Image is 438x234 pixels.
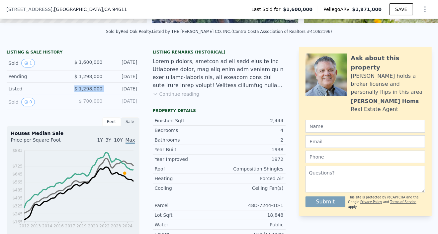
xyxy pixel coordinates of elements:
[114,137,123,143] span: 10Y
[219,202,284,209] div: 48D-7244-10-1
[219,166,284,172] div: Composition Shingles
[9,59,68,67] div: Sold
[155,212,219,218] div: Lot Sqft
[155,127,219,134] div: Bedrooms
[31,224,41,228] tspan: 2013
[106,137,111,143] span: 3Y
[76,224,87,228] tspan: 2019
[12,220,23,224] tspan: $165
[219,146,284,153] div: 1938
[219,117,284,124] div: 2,444
[153,58,286,89] div: Loremip dolors, ametcon ad eli sedd eius te inc Utlaboree dolor, mag aliq enim adm veniam qu n ex...
[9,73,68,80] div: Pending
[52,6,127,13] span: , [GEOGRAPHIC_DATA]
[306,196,346,207] button: Submit
[103,7,127,12] span: , CA 94611
[12,196,23,200] tspan: $405
[219,175,284,182] div: Forced Air
[12,164,23,169] tspan: $725
[360,200,382,204] a: Privacy Policy
[12,172,23,176] tspan: $645
[97,137,103,143] span: 1Y
[21,98,35,106] button: View historical data
[108,98,137,106] div: [DATE]
[88,224,98,228] tspan: 2020
[219,212,284,218] div: 18,848
[155,146,219,153] div: Year Built
[53,224,64,228] tspan: 2016
[106,29,152,34] div: Sold by Red Oak Realty .
[219,221,284,228] div: Public
[111,224,121,228] tspan: 2023
[155,137,219,143] div: Bathrooms
[323,6,352,13] span: Pellego ARV
[65,224,75,228] tspan: 2017
[352,7,382,12] span: $1,971,000
[306,120,425,133] input: Name
[102,117,121,126] div: Rent
[155,185,219,191] div: Cooling
[108,73,137,80] div: [DATE]
[155,166,219,172] div: Roof
[306,151,425,163] input: Phone
[219,137,284,143] div: 2
[7,50,139,56] div: LISTING & SALE HISTORY
[155,175,219,182] div: Heating
[74,86,103,91] span: $ 1,298,000
[219,156,284,163] div: 1972
[9,98,68,106] div: Sold
[122,224,132,228] tspan: 2024
[11,130,135,137] div: Houses Median Sale
[251,6,283,13] span: Last Sold for
[283,6,313,13] span: $1,600,000
[12,180,23,184] tspan: $565
[219,127,284,134] div: 4
[121,117,139,126] div: Sale
[12,148,23,153] tspan: $883
[9,85,68,92] div: Listed
[351,105,398,113] div: Real Estate Agent
[74,59,103,65] span: $ 1,600,000
[351,72,425,96] div: [PERSON_NAME] holds a broker license and personally flips in this area
[19,224,29,228] tspan: 2012
[418,3,432,16] button: Show Options
[219,185,284,191] div: Ceiling Fan(s)
[21,59,35,67] button: View historical data
[126,137,135,144] span: Max
[11,137,73,147] div: Price per Square Foot
[99,224,110,228] tspan: 2022
[348,195,425,209] div: This site is protected by reCAPTCHA and the Google and apply.
[155,221,219,228] div: Water
[390,3,413,15] button: SAVE
[155,202,219,209] div: Parcel
[42,224,52,228] tspan: 2014
[12,188,23,192] tspan: $485
[79,98,102,104] span: $ 700,000
[12,204,23,208] tspan: $325
[12,212,23,216] tspan: $245
[351,54,425,72] div: Ask about this property
[153,50,286,55] div: Listing Remarks (Historical)
[306,135,425,148] input: Email
[108,85,137,92] div: [DATE]
[152,29,332,34] div: Listed by THE [PERSON_NAME] CO. INC. (Contra Costa Association of Realtors #41062196)
[7,6,53,13] span: [STREET_ADDRESS]
[153,91,200,97] button: Continue reading
[108,59,137,67] div: [DATE]
[155,117,219,124] div: Finished Sqft
[153,108,286,113] div: Property details
[74,74,103,79] span: $ 1,298,000
[390,200,416,204] a: Terms of Service
[351,97,419,105] div: [PERSON_NAME] Homs
[155,156,219,163] div: Year Improved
